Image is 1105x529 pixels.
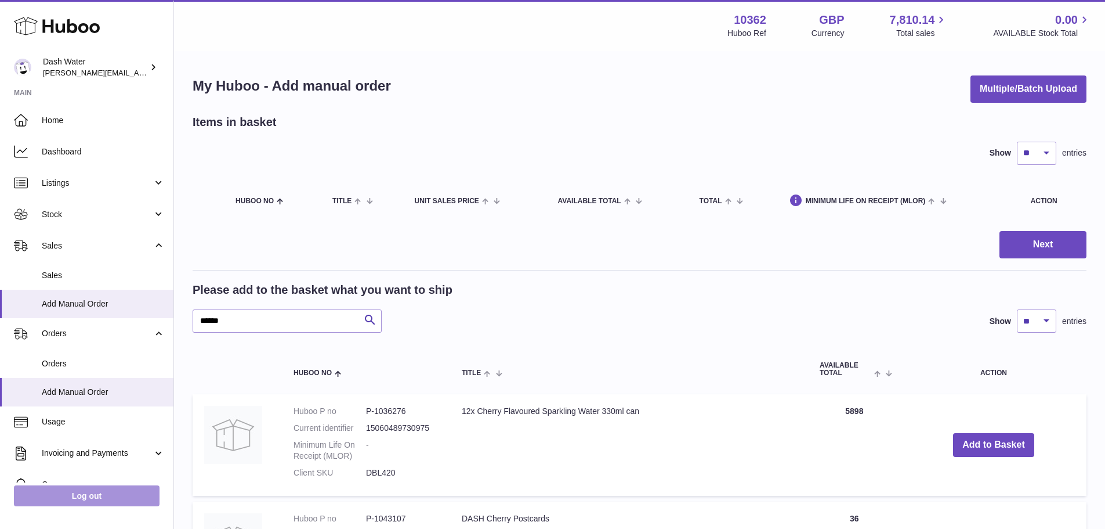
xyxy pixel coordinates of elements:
dd: 15060489730975 [366,423,439,434]
span: Invoicing and Payments [42,448,153,459]
span: Home [42,115,165,126]
th: Action [901,350,1086,388]
h1: My Huboo - Add manual order [193,77,391,95]
h2: Items in basket [193,114,277,130]
span: Minimum Life On Receipt (MLOR) [806,197,926,205]
strong: 10362 [734,12,766,28]
div: Dash Water [43,56,147,78]
dd: - [366,440,439,462]
span: entries [1062,147,1086,159]
span: Sales [42,270,165,281]
button: Add to Basket [953,433,1034,457]
span: AVAILABLE Total [820,362,871,377]
span: Add Manual Order [42,298,165,310]
span: Huboo no [236,197,274,205]
span: Total [700,197,722,205]
td: 12x Cherry Flavoured Sparkling Water 330ml can [450,394,808,495]
span: 7,810.14 [890,12,935,28]
dd: P-1043107 [366,513,439,524]
label: Show [990,316,1011,327]
span: Unit Sales Price [414,197,479,205]
h2: Please add to the basket what you want to ship [193,282,452,298]
span: Sales [42,240,153,251]
span: Listings [42,178,153,189]
span: 0.00 [1055,12,1078,28]
dt: Client SKU [294,467,366,478]
a: 0.00 AVAILABLE Stock Total [993,12,1091,39]
span: Dashboard [42,146,165,157]
span: Usage [42,416,165,427]
dd: P-1036276 [366,406,439,417]
dt: Huboo P no [294,513,366,524]
a: 7,810.14 Total sales [890,12,948,39]
span: Title [462,369,481,377]
span: AVAILABLE Stock Total [993,28,1091,39]
span: Add Manual Order [42,387,165,398]
button: Multiple/Batch Upload [970,75,1086,103]
label: Show [990,147,1011,159]
span: Orders [42,358,165,369]
div: Action [1031,197,1075,205]
span: Stock [42,209,153,220]
strong: GBP [819,12,844,28]
dd: DBL420 [366,467,439,478]
td: 5898 [808,394,901,495]
div: Currency [811,28,845,39]
span: Total sales [896,28,948,39]
span: Cases [42,479,165,490]
span: AVAILABLE Total [558,197,621,205]
dt: Huboo P no [294,406,366,417]
a: Log out [14,485,160,506]
span: Orders [42,328,153,339]
span: [PERSON_NAME][EMAIL_ADDRESS][DOMAIN_NAME] [43,68,233,77]
div: Huboo Ref [727,28,766,39]
dt: Minimum Life On Receipt (MLOR) [294,440,366,462]
img: james@dash-water.com [14,59,31,76]
span: Title [332,197,352,205]
span: entries [1062,316,1086,327]
button: Next [999,231,1086,258]
img: 12x Cherry Flavoured Sparkling Water 330ml can [204,406,262,464]
dt: Current identifier [294,423,366,434]
span: Huboo no [294,369,332,377]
